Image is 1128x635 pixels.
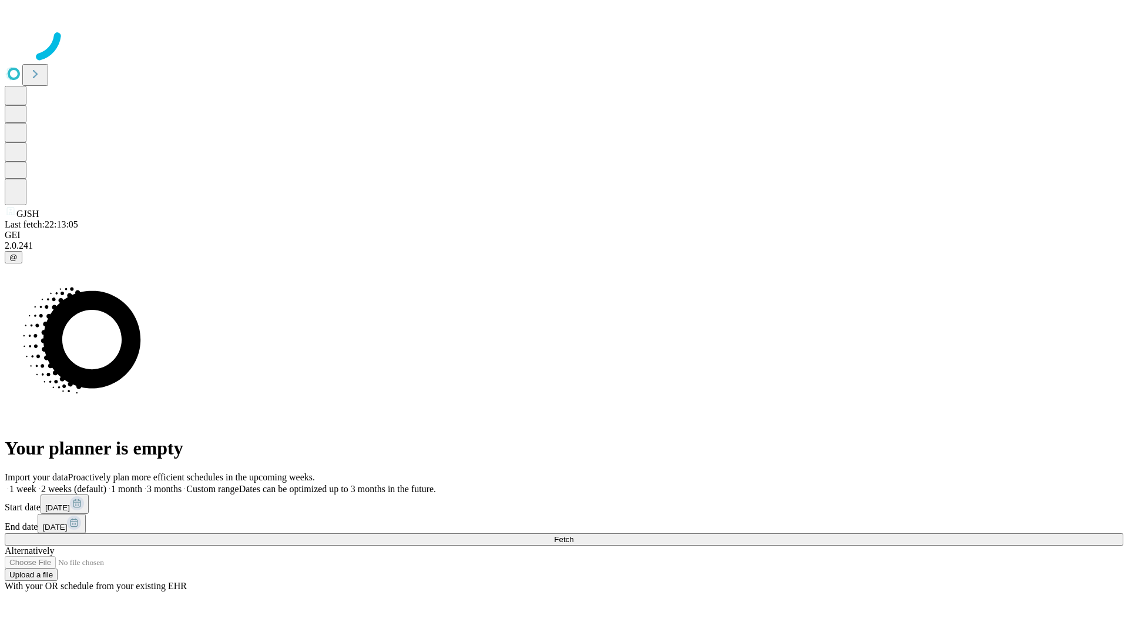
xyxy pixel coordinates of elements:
[5,546,54,556] span: Alternatively
[186,484,239,494] span: Custom range
[9,484,36,494] span: 1 week
[41,484,106,494] span: 2 weeks (default)
[147,484,182,494] span: 3 months
[239,484,436,494] span: Dates can be optimized up to 3 months in the future.
[5,230,1123,240] div: GEI
[45,503,70,512] span: [DATE]
[5,472,68,482] span: Import your data
[5,581,187,591] span: With your OR schedule from your existing EHR
[554,535,573,544] span: Fetch
[5,514,1123,533] div: End date
[41,494,89,514] button: [DATE]
[5,251,22,263] button: @
[16,209,39,219] span: GJSH
[5,240,1123,251] div: 2.0.241
[42,523,67,532] span: [DATE]
[5,533,1123,546] button: Fetch
[5,494,1123,514] div: Start date
[111,484,142,494] span: 1 month
[5,437,1123,459] h1: Your planner is empty
[68,472,315,482] span: Proactively plan more efficient schedules in the upcoming weeks.
[9,253,18,262] span: @
[5,219,78,229] span: Last fetch: 22:13:05
[38,514,86,533] button: [DATE]
[5,569,58,581] button: Upload a file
